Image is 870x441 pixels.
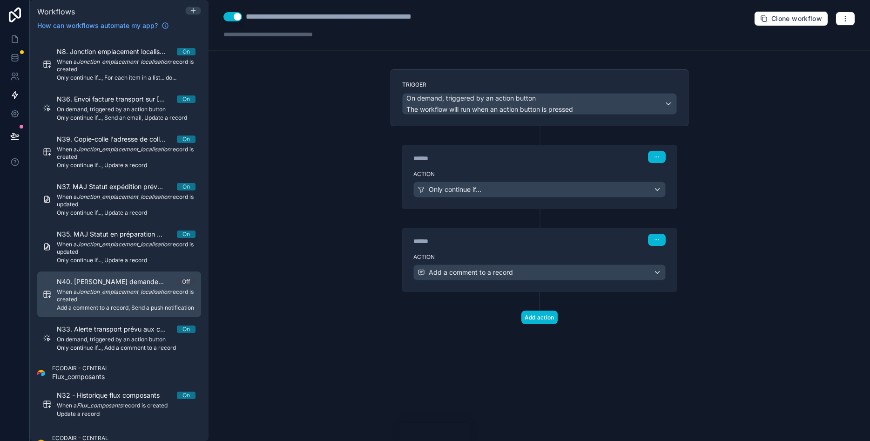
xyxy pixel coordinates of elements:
span: The workflow will run when an action button is pressed [406,105,573,113]
label: Action [413,253,666,261]
span: Add a comment to a record [429,268,513,277]
button: On demand, triggered by an action buttonThe workflow will run when an action button is pressed [402,93,677,115]
button: Add a comment to a record [413,265,666,280]
button: Only continue if... [413,182,666,197]
span: Only continue if... [429,185,481,194]
button: Add action [521,311,558,324]
label: Trigger [402,81,677,88]
a: How can workflows automate my app? [34,21,173,30]
label: Action [413,170,666,178]
span: On demand, triggered by an action button [406,94,536,103]
span: Workflows [37,7,75,16]
span: Clone workflow [771,14,822,23]
button: Clone workflow [754,11,828,26]
span: How can workflows automate my app? [37,21,158,30]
